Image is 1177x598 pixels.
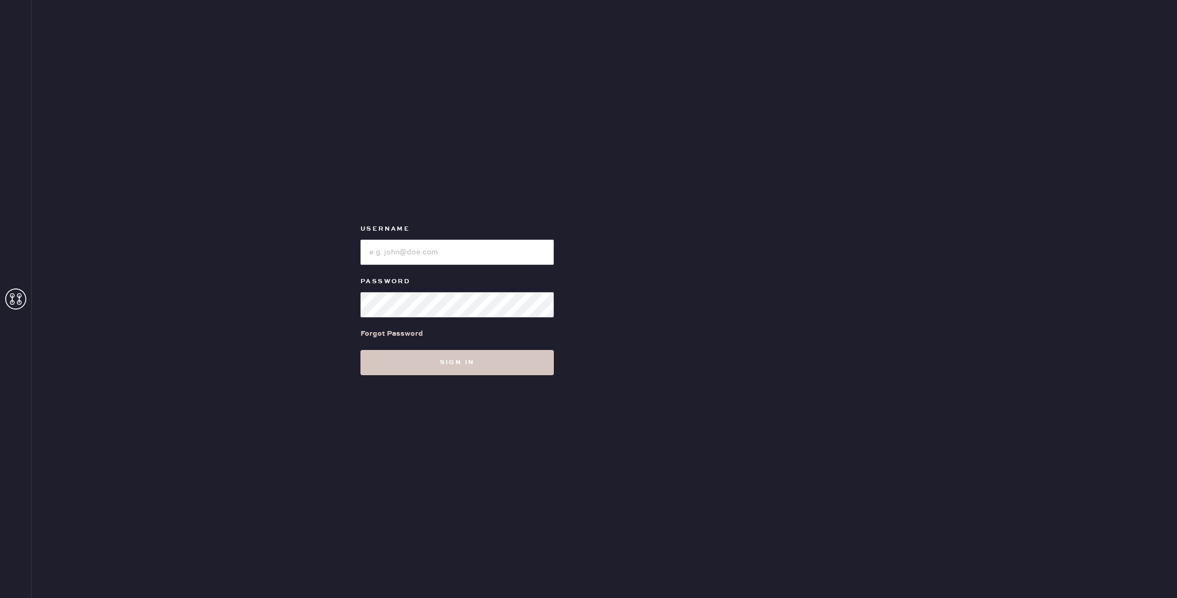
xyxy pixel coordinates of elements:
[360,240,554,265] input: e.g. john@doe.com
[360,223,554,235] label: Username
[360,275,554,288] label: Password
[360,317,423,350] a: Forgot Password
[360,350,554,375] button: Sign in
[360,328,423,339] div: Forgot Password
